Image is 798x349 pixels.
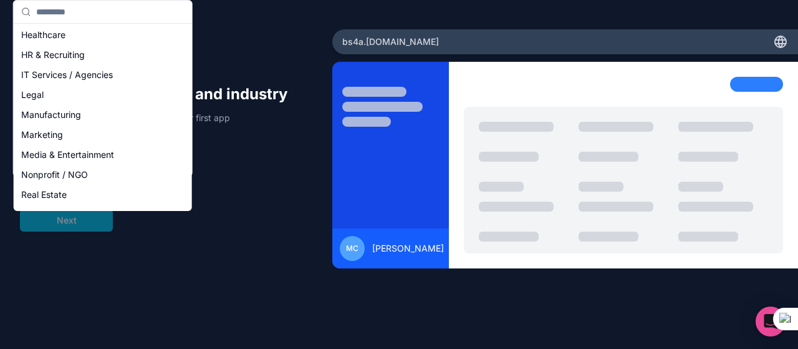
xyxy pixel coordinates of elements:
[16,185,190,205] div: Real Estate
[16,45,190,65] div: HR & Recruiting
[16,65,190,85] div: IT Services / Agencies
[372,242,444,255] span: [PERSON_NAME]
[342,36,439,48] span: bs4a .[DOMAIN_NAME]
[756,307,786,337] div: Open Intercom Messenger
[16,25,190,45] div: Healthcare
[16,85,190,105] div: Legal
[16,125,190,145] div: Marketing
[16,205,190,225] div: Retail
[16,145,190,165] div: Media & Entertainment
[14,24,192,211] div: Suggestions
[16,165,190,185] div: Nonprofit / NGO
[346,243,358,253] span: MC
[16,105,190,125] div: Manufacturing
